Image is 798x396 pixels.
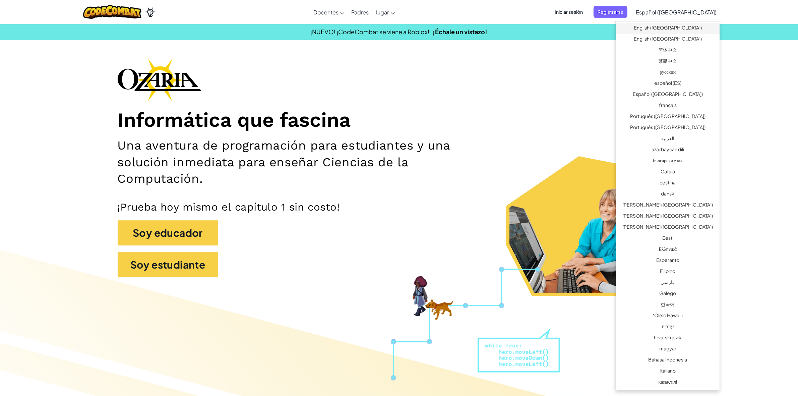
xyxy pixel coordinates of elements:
[594,6,627,18] button: Registrarse
[616,366,720,377] a: Italiano
[616,222,720,233] a: [PERSON_NAME] ([GEOGRAPHIC_DATA])
[118,220,218,245] button: Soy educador
[616,67,720,78] a: русский
[313,9,339,16] span: Docentes
[310,3,348,21] a: Docentes
[616,189,720,200] a: dansk
[636,9,717,16] span: Español ([GEOGRAPHIC_DATA])
[118,58,201,101] img: Ozaria branding logo
[616,333,720,344] a: hrvatski jezik
[616,322,720,333] a: עברית
[616,45,720,56] a: 简体中文
[83,5,142,19] img: CodeCombat logo
[616,156,720,167] a: български език
[616,289,720,300] a: Galego
[616,34,720,45] a: English ([GEOGRAPHIC_DATA])
[616,90,720,101] a: Español ([GEOGRAPHIC_DATA])
[616,233,720,244] a: Eesti
[616,56,720,67] a: 繁體中文
[118,108,681,132] h1: Informática que fascina
[616,344,720,355] a: magyar
[375,9,389,16] span: Jugar
[616,244,720,256] a: Ελληνικά
[616,200,720,211] a: [PERSON_NAME] ([GEOGRAPHIC_DATA])
[616,178,720,189] a: čeština
[616,23,720,34] a: English ([GEOGRAPHIC_DATA])
[616,167,720,178] a: Català
[118,201,681,214] p: ¡Prueba hoy mismo el capítulo 1 sin costo!
[616,145,720,156] a: azərbaycan dili
[616,112,720,123] a: Português ([GEOGRAPHIC_DATA])
[616,267,720,278] a: Filipino
[616,134,720,145] a: العربية
[616,256,720,267] a: Esperanto
[348,3,372,21] a: Padres
[616,355,720,366] a: Bahasa Indonesia
[433,28,488,36] a: ¡Échale un vistazo!
[145,7,156,17] img: Ozaria
[616,123,720,134] a: Português ([GEOGRAPHIC_DATA])
[616,211,720,222] a: [PERSON_NAME] ([GEOGRAPHIC_DATA])
[616,300,720,311] a: 한국어
[372,3,398,21] a: Jugar
[616,101,720,112] a: français
[551,6,587,18] button: Iniciar sesión
[616,78,720,90] a: español (ES)
[632,3,720,21] a: Español ([GEOGRAPHIC_DATA])
[616,311,720,322] a: ʻŌlelo Hawaiʻi
[616,278,720,289] a: فارسی
[118,252,218,277] button: Soy estudiante
[311,28,430,36] span: ¡NUEVO! ¡CodeCombat se viene a Roblox!
[118,137,495,187] h2: Una aventura de programación para estudiantes y una solución inmediata para enseñar Ciencias de l...
[616,377,720,388] a: қазақ тілі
